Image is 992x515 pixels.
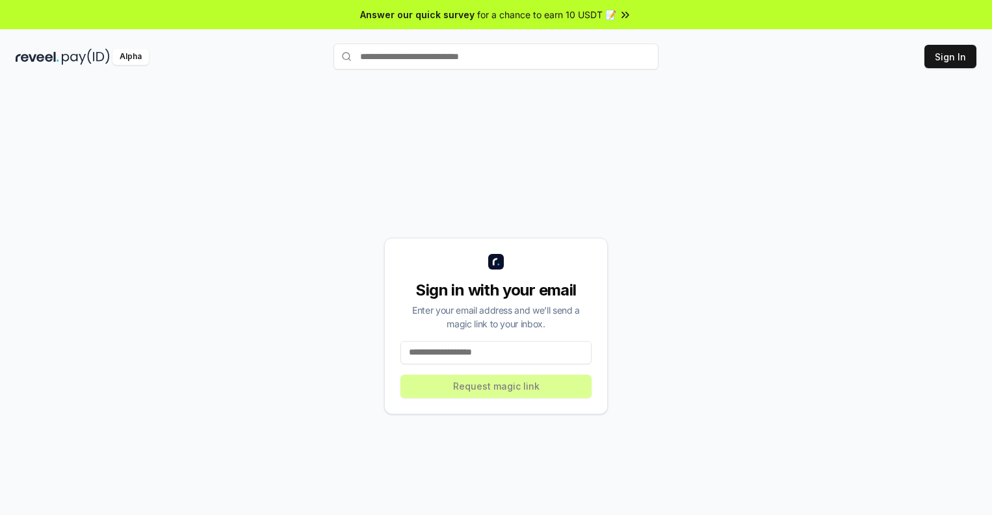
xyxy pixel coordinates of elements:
[477,8,616,21] span: for a chance to earn 10 USDT 📝
[924,45,976,68] button: Sign In
[488,254,504,270] img: logo_small
[16,49,59,65] img: reveel_dark
[360,8,475,21] span: Answer our quick survey
[400,303,592,331] div: Enter your email address and we’ll send a magic link to your inbox.
[112,49,149,65] div: Alpha
[400,280,592,301] div: Sign in with your email
[62,49,110,65] img: pay_id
